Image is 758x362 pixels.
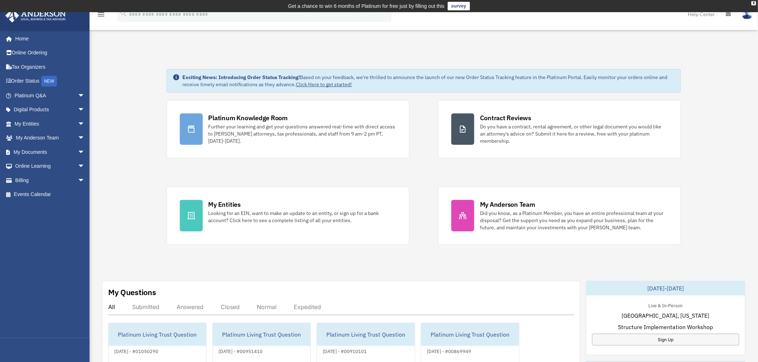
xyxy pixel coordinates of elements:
a: Online Learningarrow_drop_down [5,159,96,173]
a: Order StatusNEW [5,74,96,89]
div: Platinum Living Trust Question [317,323,415,346]
a: My Entitiesarrow_drop_down [5,117,96,131]
div: Get a chance to win 6 months of Platinum for free just by filling out this [288,2,445,10]
div: close [752,1,756,5]
a: survey [448,2,470,10]
div: Based on your feedback, we're thrilled to announce the launch of our new Order Status Tracking fe... [183,74,675,88]
div: Answered [177,303,203,310]
div: Normal [257,303,277,310]
img: User Pic [742,9,753,19]
a: Platinum Knowledge Room Further your learning and get your questions answered real-time with dire... [167,100,409,158]
div: Looking for an EIN, want to make an update to an entity, or sign up for a bank account? Click her... [208,210,396,224]
a: My Documentsarrow_drop_down [5,145,96,159]
a: Click Here to get started! [296,81,352,88]
span: arrow_drop_down [78,159,92,174]
span: arrow_drop_down [78,173,92,188]
div: Platinum Living Trust Question [109,323,206,346]
a: My Anderson Teamarrow_drop_down [5,131,96,145]
div: Did you know, as a Platinum Member, you have an entire professional team at your disposal? Get th... [480,210,668,231]
div: Contract Reviews [480,113,531,122]
a: Tax Organizers [5,60,96,74]
div: My Anderson Team [480,200,535,209]
span: arrow_drop_down [78,117,92,131]
div: NEW [41,76,57,87]
i: search [120,10,128,18]
span: Structure Implementation Workshop [618,323,713,331]
a: Billingarrow_drop_down [5,173,96,187]
a: Online Ordering [5,46,96,60]
div: My Questions [108,287,156,298]
span: arrow_drop_down [78,103,92,117]
a: Home [5,31,92,46]
div: Submitted [132,303,159,310]
div: Platinum Knowledge Room [208,113,288,122]
div: [DATE] - #00869949 [421,347,477,354]
a: Sign Up [592,334,739,346]
i: menu [97,10,105,19]
div: Platinum Living Trust Question [213,323,311,346]
div: [DATE] - #01050290 [109,347,164,354]
a: menu [97,13,105,19]
a: Contract Reviews Do you have a contract, rental agreement, or other legal document you would like... [438,100,681,158]
span: arrow_drop_down [78,88,92,103]
div: Live & In-Person [643,301,689,309]
strong: Exciting News: Introducing Order Status Tracking! [183,74,300,80]
div: Further your learning and get your questions answered real-time with direct access to [PERSON_NAM... [208,123,396,145]
div: Do you have a contract, rental agreement, or other legal document you would like an attorney's ad... [480,123,668,145]
div: [DATE]-[DATE] [586,281,745,295]
a: Events Calendar [5,187,96,202]
div: [DATE] - #00951410 [213,347,268,354]
img: Anderson Advisors Platinum Portal [3,9,68,23]
span: [GEOGRAPHIC_DATA], [US_STATE] [622,311,710,320]
a: My Anderson Team Did you know, as a Platinum Member, you have an entire professional team at your... [438,187,681,245]
a: Digital Productsarrow_drop_down [5,103,96,117]
div: Closed [221,303,240,310]
div: [DATE] - #00910101 [317,347,373,354]
a: My Entities Looking for an EIN, want to make an update to an entity, or sign up for a bank accoun... [167,187,409,245]
div: My Entities [208,200,241,209]
div: Platinum Living Trust Question [421,323,519,346]
span: arrow_drop_down [78,131,92,146]
span: arrow_drop_down [78,145,92,160]
a: Platinum Q&Aarrow_drop_down [5,88,96,103]
div: All [108,303,115,310]
div: Expedited [294,303,321,310]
